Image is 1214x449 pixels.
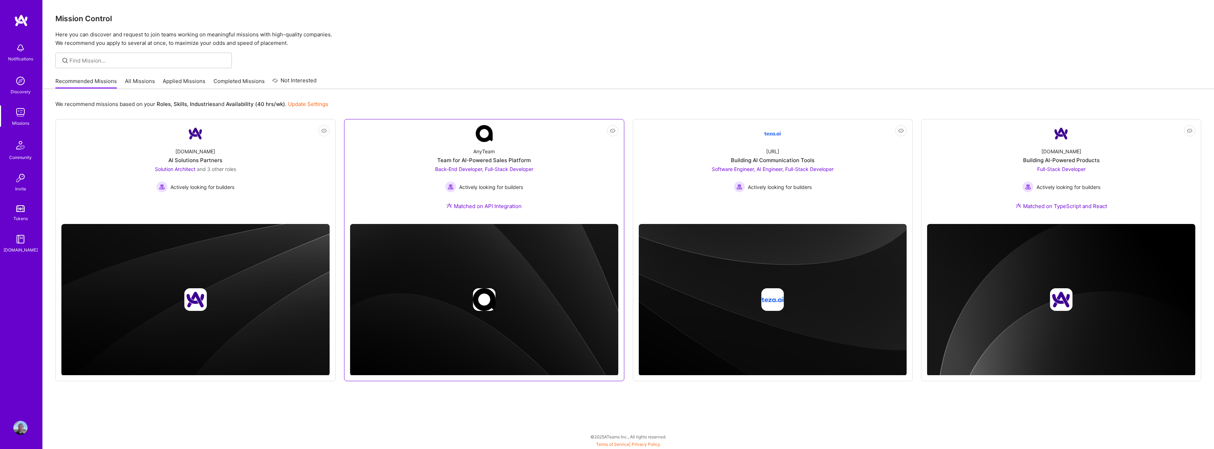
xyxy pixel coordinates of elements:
[473,288,495,311] img: Company logo
[125,77,155,89] a: All Missions
[321,128,327,134] i: icon EyeClosed
[731,156,815,164] div: Building AI Communication Tools
[446,203,452,208] img: Ateam Purple Icon
[55,77,117,89] a: Recommended Missions
[8,55,33,63] div: Notifications
[632,442,660,447] a: Privacy Policy
[187,125,204,142] img: Company Logo
[712,166,834,172] span: Software Engineer, AI Engineer, Full-Stack Developer
[437,156,531,164] div: Team for AI-Powered Sales Platform
[1187,128,1192,134] i: icon EyeClosed
[175,148,215,155] div: [DOMAIN_NAME]
[55,14,1201,23] h3: Mission Control
[9,154,32,161] div: Community
[13,232,28,246] img: guide book
[639,224,907,376] img: cover
[1016,203,1021,208] img: Ateam Purple Icon
[4,246,38,254] div: [DOMAIN_NAME]
[12,119,29,127] div: Missions
[13,105,28,119] img: teamwork
[927,125,1195,218] a: Company Logo[DOMAIN_NAME]Building AI-Powered ProductsFull-Stack Developer Actively looking for bu...
[170,183,234,191] span: Actively looking for builders
[13,41,28,55] img: bell
[764,125,781,142] img: Company Logo
[156,181,168,193] img: Actively looking for builders
[16,205,25,212] img: tokens
[13,421,28,435] img: User Avatar
[15,185,26,193] div: Invite
[927,224,1195,376] img: cover
[157,101,171,107] b: Roles
[214,77,265,89] a: Completed Missions
[473,148,495,155] div: AnyTeam
[1041,148,1081,155] div: [DOMAIN_NAME]
[1016,202,1107,210] div: Matched on TypeScript and React
[13,171,28,185] img: Invite
[184,288,207,311] img: Company logo
[61,125,330,218] a: Company Logo[DOMAIN_NAME]AI Solutions PartnersSolution Architect and 3 other rolesActively lookin...
[1037,166,1086,172] span: Full-Stack Developer
[766,148,779,155] div: [URL]
[1023,156,1100,164] div: Building AI-Powered Products
[1053,125,1070,142] img: Company Logo
[14,14,28,27] img: logo
[761,288,784,311] img: Company logo
[70,57,227,64] input: Find Mission...
[12,421,29,435] a: User Avatar
[168,156,222,164] div: AI Solutions Partners
[13,74,28,88] img: discovery
[350,125,618,218] a: Company LogoAnyTeamTeam for AI-Powered Sales PlatformBack-End Developer, Full-Stack Developer Act...
[1022,181,1034,193] img: Actively looking for builders
[459,183,523,191] span: Actively looking for builders
[596,442,629,447] a: Terms of Service
[197,166,236,172] span: and 3 other roles
[476,125,493,142] img: Company Logo
[898,128,904,134] i: icon EyeClosed
[190,101,215,107] b: Industries
[596,442,660,447] span: |
[61,57,69,65] i: icon SearchGrey
[639,125,907,218] a: Company Logo[URL]Building AI Communication ToolsSoftware Engineer, AI Engineer, Full-Stack Develo...
[13,215,28,222] div: Tokens
[61,224,330,376] img: cover
[163,77,205,89] a: Applied Missions
[1036,183,1100,191] span: Actively looking for builders
[446,202,522,210] div: Matched on API Integration
[42,428,1214,445] div: © 2025 ATeams Inc., All rights reserved.
[12,137,29,154] img: Community
[226,101,285,107] b: Availability (40 hrs/wk)
[748,183,812,191] span: Actively looking for builders
[55,30,1201,47] p: Here you can discover and request to join teams working on meaningful missions with high-quality ...
[734,181,745,193] img: Actively looking for builders
[445,181,456,193] img: Actively looking for builders
[288,101,328,107] a: Update Settings
[174,101,187,107] b: Skills
[11,88,31,95] div: Discovery
[435,166,533,172] span: Back-End Developer, Full-Stack Developer
[55,100,328,108] p: We recommend missions based on your , , and .
[350,224,618,376] img: cover
[1050,288,1072,311] img: Company logo
[610,128,615,134] i: icon EyeClosed
[272,76,317,89] a: Not Interested
[155,166,196,172] span: Solution Architect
